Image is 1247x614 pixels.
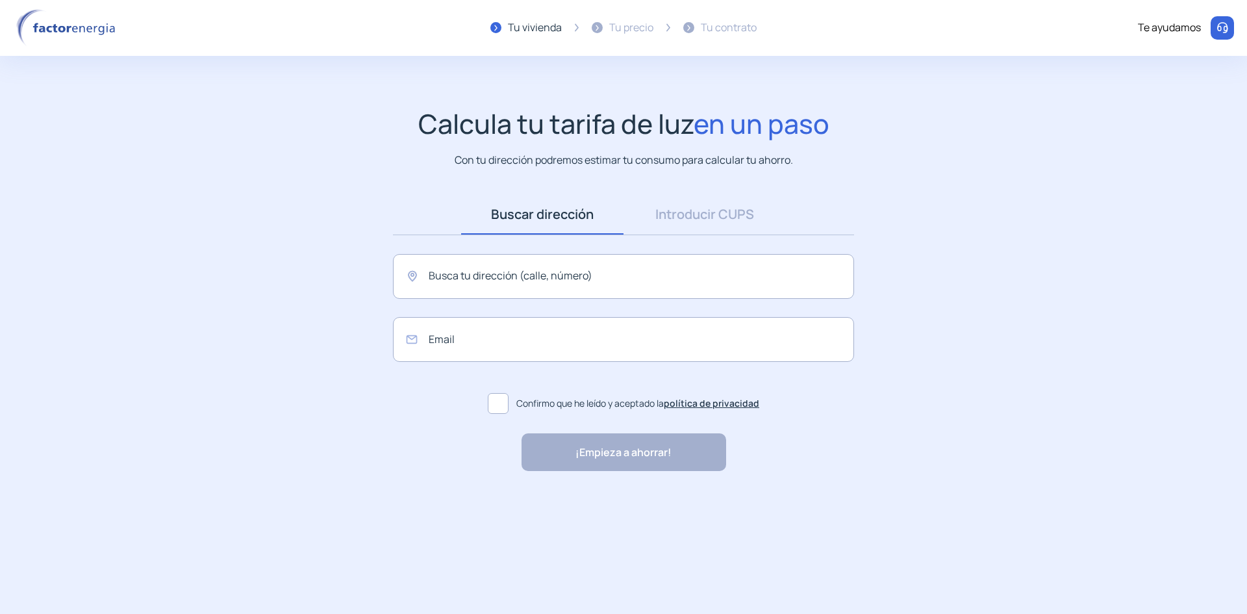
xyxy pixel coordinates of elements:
a: política de privacidad [664,397,759,409]
div: Te ayudamos [1138,19,1201,36]
a: Buscar dirección [461,194,623,235]
div: Tu contrato [701,19,757,36]
img: logo factor [13,9,123,47]
a: Introducir CUPS [623,194,786,235]
div: Tu precio [609,19,653,36]
p: Con tu dirección podremos estimar tu consumo para calcular tu ahorro. [455,152,793,168]
span: en un paso [694,105,829,142]
div: Tu vivienda [508,19,562,36]
h1: Calcula tu tarifa de luz [418,108,829,140]
img: llamar [1216,21,1229,34]
span: Confirmo que he leído y aceptado la [516,396,759,411]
